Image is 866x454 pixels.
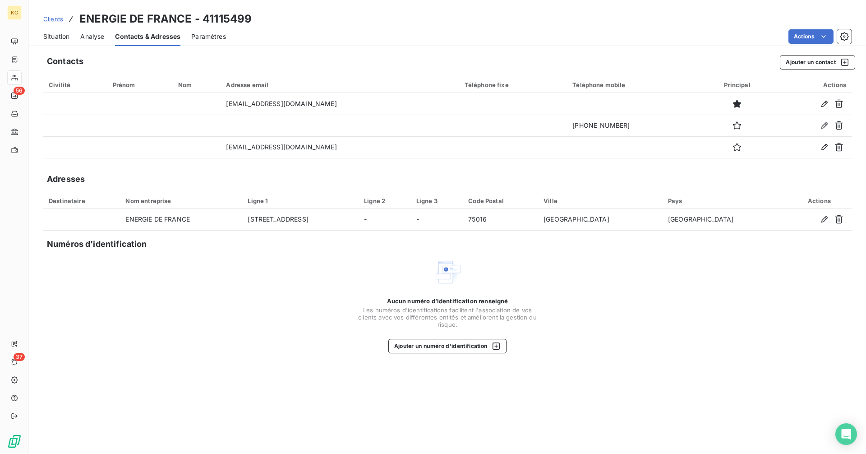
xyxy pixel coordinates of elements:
span: 37 [14,353,25,361]
span: Contacts & Adresses [115,32,180,41]
button: Actions [788,29,834,44]
td: 75016 [463,209,538,231]
div: Destinataire [49,197,115,204]
h5: Adresses [47,173,85,185]
img: Logo LeanPay [7,434,22,449]
div: Actions [779,81,846,88]
span: Paramètres [191,32,226,41]
div: Open Intercom Messenger [835,423,857,445]
td: [PHONE_NUMBER] [567,115,700,136]
span: Analyse [80,32,104,41]
button: Ajouter un numéro d’identification [388,339,507,353]
h5: Numéros d’identification [47,238,147,250]
div: Nom [178,81,216,88]
span: 56 [14,87,25,95]
td: [GEOGRAPHIC_DATA] [538,209,663,231]
td: - [359,209,411,231]
td: [GEOGRAPHIC_DATA] [663,209,787,231]
img: Empty state [433,258,462,287]
div: Ville [544,197,657,204]
div: Ligne 1 [248,197,353,204]
div: Ligne 3 [416,197,458,204]
div: Ligne 2 [364,197,405,204]
button: Ajouter un contact [780,55,855,69]
div: Téléphone mobile [572,81,695,88]
div: Code Postal [468,197,533,204]
td: [STREET_ADDRESS] [242,209,359,231]
div: Principal [706,81,769,88]
div: Civilité [49,81,102,88]
span: Clients [43,15,63,23]
div: Prénom [113,81,167,88]
td: ENERGIE DE FRANCE [120,209,242,231]
a: Clients [43,14,63,23]
div: Pays [668,197,782,204]
div: Téléphone fixe [465,81,562,88]
span: Les numéros d'identifications facilitent l'association de vos clients avec vos différentes entité... [357,306,538,328]
div: Nom entreprise [125,197,237,204]
td: [EMAIL_ADDRESS][DOMAIN_NAME] [221,136,459,158]
td: [EMAIL_ADDRESS][DOMAIN_NAME] [221,93,459,115]
div: Adresse email [226,81,453,88]
h5: Contacts [47,55,83,68]
h3: ENERGIE DE FRANCE - 41115499 [79,11,252,27]
div: Actions [792,197,846,204]
span: Aucun numéro d’identification renseigné [387,297,508,305]
td: - [411,209,463,231]
div: KG [7,5,22,20]
span: Situation [43,32,69,41]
